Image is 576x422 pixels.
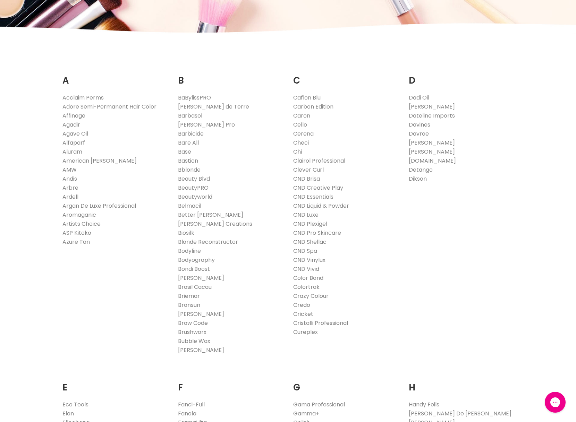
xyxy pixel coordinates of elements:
a: Aromaganic [62,211,96,219]
a: Base [178,148,191,156]
a: Dikson [409,175,427,183]
a: Bblonde [178,166,201,174]
a: [PERSON_NAME] [409,139,455,147]
a: Cristalli Professional [293,319,348,327]
a: [PERSON_NAME] Creations [178,220,252,228]
a: Davroe [409,130,429,138]
a: [PERSON_NAME] [409,103,455,111]
a: Brow Code [178,319,208,327]
a: Brushworx [178,328,206,336]
a: Handy Foils [409,401,439,408]
a: CND Vinylux [293,256,325,264]
a: CND Pro Skincare [293,229,341,237]
a: Fanci-Full [178,401,205,408]
a: Caflon Blu [293,94,321,102]
a: Argan De Luxe Professional [62,202,136,210]
a: CND Plexigel [293,220,327,228]
a: Agadir [62,121,80,129]
a: American [PERSON_NAME] [62,157,137,165]
h2: D [409,64,514,88]
a: Clever Curl [293,166,324,174]
a: Cerena [293,130,314,138]
a: Biosilk [178,229,194,237]
h2: H [409,371,514,395]
a: Detango [409,166,433,174]
a: Credo [293,301,310,309]
a: CND Brisa [293,175,320,183]
a: [PERSON_NAME] [178,310,224,318]
a: Cello [293,121,307,129]
a: Bondi Boost [178,265,210,273]
a: Checi [293,139,309,147]
a: Affinage [62,112,85,120]
a: Bare All [178,139,199,147]
h2: B [178,64,283,88]
a: Color Bond [293,274,323,282]
a: Andis [62,175,77,183]
a: Chi [293,148,302,156]
a: Blonde Reconstructor [178,238,238,246]
a: [PERSON_NAME] Pro [178,121,235,129]
h2: G [293,371,398,395]
a: BeautyPRO [178,184,209,192]
a: ASP Kitoko [62,229,91,237]
a: Gama Professional [293,401,345,408]
h2: E [62,371,168,395]
a: Bodyography [178,256,215,264]
a: Fanola [178,410,196,417]
a: Agave Oil [62,130,88,138]
a: Artists Choice [62,220,101,228]
h2: F [178,371,283,395]
a: CND Luxe [293,211,319,219]
a: Cureplex [293,328,318,336]
a: Clairol Professional [293,157,345,165]
iframe: Gorgias live chat messenger [541,389,569,415]
a: [DOMAIN_NAME] [409,157,456,165]
a: Barbasol [178,112,202,120]
a: Better [PERSON_NAME] [178,211,243,219]
a: Ardell [62,193,78,201]
a: Elan [62,410,74,417]
a: [PERSON_NAME] De [PERSON_NAME] [409,410,511,417]
a: Beauty Blvd [178,175,210,183]
a: Dadi Oil [409,94,429,102]
a: [PERSON_NAME] de Terre [178,103,249,111]
a: Acclaim Perms [62,94,104,102]
a: Dateline Imports [409,112,455,120]
a: Caron [293,112,310,120]
a: Azure Tan [62,238,90,246]
a: Arbre [62,184,78,192]
a: CND Liquid & Powder [293,202,349,210]
a: Bronsun [178,301,200,309]
a: Belmacil [178,202,201,210]
a: [PERSON_NAME] [178,274,224,282]
a: Eco Tools [62,401,88,408]
a: Beautyworld [178,193,212,201]
a: Aluram [62,148,82,156]
a: Bastion [178,157,198,165]
a: Barbicide [178,130,204,138]
a: Adore Semi-Permanent Hair Color [62,103,156,111]
a: CND Shellac [293,238,327,246]
a: Colortrak [293,283,320,291]
a: Davines [409,121,430,129]
a: Gamma+ [293,410,319,417]
a: BaBylissPRO [178,94,211,102]
a: CND Creative Play [293,184,343,192]
a: Briemar [178,292,200,300]
a: [PERSON_NAME] [178,346,224,354]
a: AMW [62,166,77,174]
a: Cricket [293,310,313,318]
a: Alfaparf [62,139,85,147]
h2: A [62,64,168,88]
a: Bubble Wax [178,337,210,345]
a: Crazy Colour [293,292,329,300]
a: CND Vivid [293,265,319,273]
h2: C [293,64,398,88]
a: [PERSON_NAME] [409,148,455,156]
a: Carbon Edition [293,103,333,111]
a: CND Spa [293,247,317,255]
a: CND Essentials [293,193,333,201]
a: Brasil Cacau [178,283,212,291]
